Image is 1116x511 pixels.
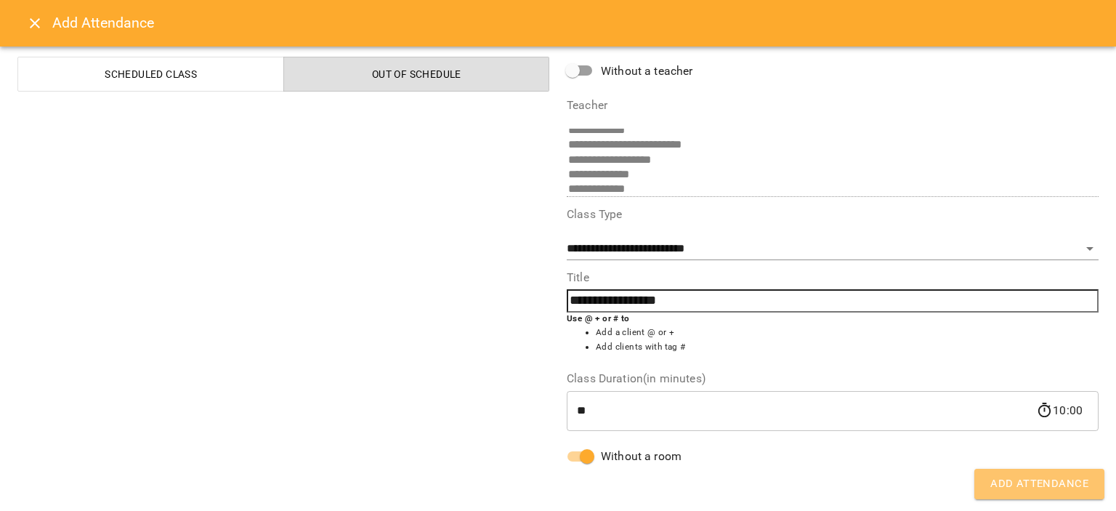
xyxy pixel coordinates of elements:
li: Add a client @ or + [596,326,1099,340]
label: Teacher [567,100,1099,111]
b: Use @ + or # to [567,313,630,323]
span: Add Attendance [990,475,1088,494]
span: Scheduled class [27,65,275,83]
h6: Add Attendance [52,12,1099,34]
button: Out of Schedule [283,57,550,92]
label: Class Type [567,209,1099,220]
span: Without a teacher [601,63,693,80]
span: Out of Schedule [293,65,541,83]
button: Close [17,6,52,41]
label: Title [567,272,1099,283]
li: Add clients with tag # [596,340,1099,355]
button: Scheduled class [17,57,284,92]
button: Add Attendance [974,469,1104,499]
label: Class Duration(in minutes) [567,373,1099,385]
span: Without a room [601,448,682,465]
